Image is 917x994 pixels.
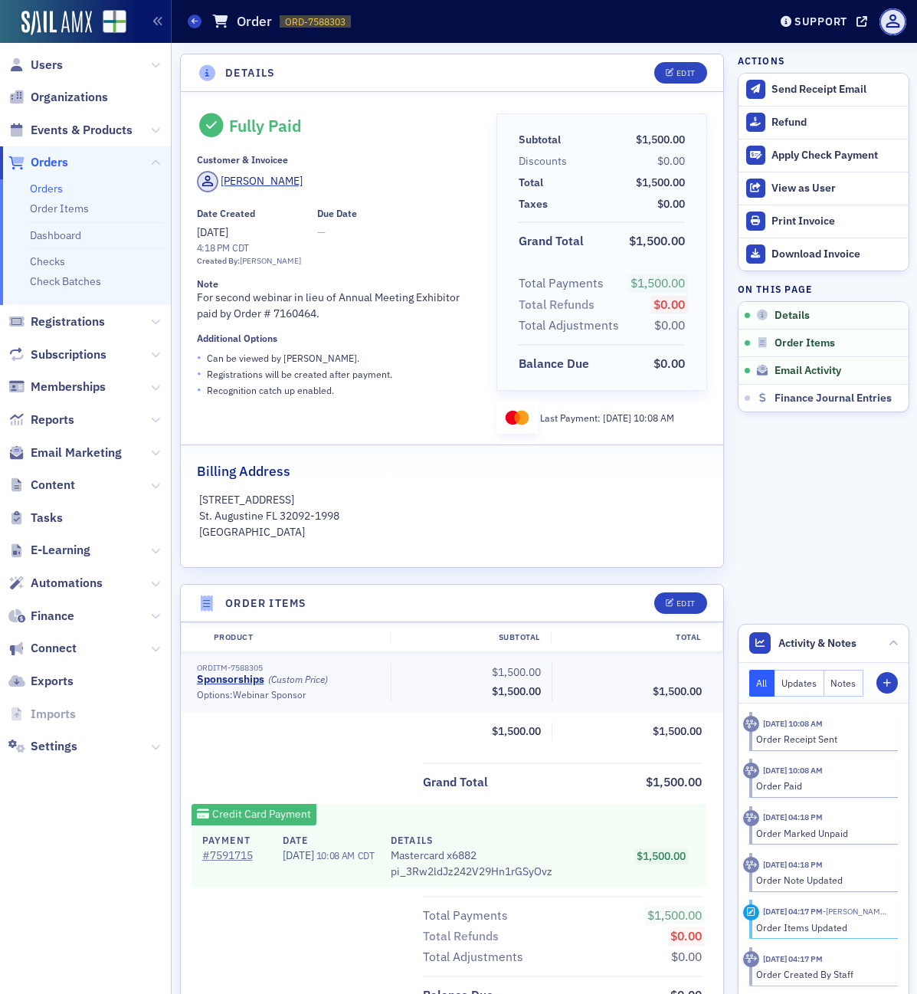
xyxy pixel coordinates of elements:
span: Exports [31,673,74,690]
span: Tasks [31,510,63,527]
div: Refund [771,116,900,130]
h4: On this page [738,282,909,296]
span: Details [775,309,810,323]
div: Send Receipt Email [771,83,900,97]
span: 10:08 AM [634,412,674,424]
div: Product [203,632,391,644]
p: Can be viewed by [PERSON_NAME] . [207,351,359,365]
span: Imports [31,706,76,723]
div: Due Date [317,208,357,219]
span: Automations [31,575,103,592]
div: Order Items Updated [756,920,887,934]
div: [PERSON_NAME] [221,173,303,189]
div: Order Created By Staff [756,967,887,981]
div: Total Adjustments [423,948,523,966]
a: Check Batches [30,274,101,288]
a: Finance [8,608,74,625]
a: Dashboard [30,228,81,242]
a: Tasks [8,510,63,527]
button: Refund [739,106,909,139]
div: Customer & Invoicee [197,154,288,166]
img: SailAMX [21,11,92,35]
div: Discounts [519,153,567,169]
span: Finance [31,608,74,625]
time: 8/11/2025 04:18 PM [763,812,823,822]
time: 8/11/2025 04:18 PM [763,859,823,870]
span: Total [519,175,549,191]
span: $0.00 [657,197,685,211]
div: Activity [743,810,759,826]
div: Balance Due [519,355,589,373]
h1: Order [237,12,272,31]
a: Print Invoice [739,205,909,238]
a: Download Invoice [739,238,909,271]
a: Email Marketing [8,445,122,461]
span: $1,500.00 [653,684,702,698]
a: Connect [8,640,77,657]
div: Order Paid [756,779,887,792]
span: $1,500.00 [646,774,702,789]
div: Order Marked Unpaid [756,826,887,840]
div: [PERSON_NAME] [240,255,301,267]
div: Last Payment: [540,411,674,425]
span: Grand Total [423,773,493,792]
div: Order Note Updated [756,873,887,887]
span: Subtotal [519,132,566,148]
div: Activity [743,763,759,779]
a: E-Learning [8,542,90,559]
button: Edit [654,62,707,84]
button: Apply Check Payment [739,139,909,172]
span: Content [31,477,75,494]
time: 8/14/2025 10:08 AM [763,718,823,729]
span: $1,500.00 [636,176,685,189]
a: Exports [8,673,74,690]
span: Subscriptions [31,346,106,363]
span: $1,500.00 [492,724,541,738]
p: Recognition catch up enabled. [207,383,334,397]
img: mastercard [502,407,532,428]
span: 10:08 AM [316,849,355,861]
div: Print Invoice [771,215,900,228]
time: 8/11/2025 04:17 PM [763,906,823,917]
p: [STREET_ADDRESS] [199,492,705,508]
span: $1,500.00 [653,724,702,738]
p: St. Augustine FL 32092-1998 [199,508,705,524]
button: View as User [739,172,909,205]
div: (Custom Price) [268,674,328,685]
span: Total Payments [423,907,513,925]
a: Events & Products [8,122,133,139]
span: Registrations [31,313,105,330]
span: Total Refunds [423,927,504,946]
div: Total Payments [519,274,604,293]
span: Total Payments [519,274,609,293]
a: Settings [8,738,77,755]
span: $0.00 [653,356,685,371]
span: — [317,225,357,241]
span: $1,500.00 [630,275,685,290]
span: Discounts [519,153,572,169]
span: $0.00 [657,154,685,168]
span: • [197,366,201,382]
time: 8/14/2025 10:08 AM [763,765,823,776]
span: $0.00 [671,949,702,964]
span: $0.00 [670,928,702,943]
div: Total Payments [423,907,508,925]
a: [PERSON_NAME] [197,171,303,192]
div: Support [794,15,847,28]
div: Activity [743,857,759,873]
div: For second webinar in lieu of Annual Meeting Exhibitor paid by Order # 7160464. [197,278,476,322]
span: Users [31,57,63,74]
a: Sponsorships [197,673,264,687]
a: Order Items [30,202,89,215]
a: Reports [8,412,74,428]
span: Memberships [31,379,106,395]
button: Edit [654,592,707,614]
a: View Homepage [92,10,126,36]
span: Settings [31,738,77,755]
span: E-Learning [31,542,90,559]
span: Orders [31,154,68,171]
span: $1,500.00 [629,233,685,248]
span: CDT [355,849,375,861]
span: Order Items [775,336,835,350]
h4: Actions [738,54,785,67]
